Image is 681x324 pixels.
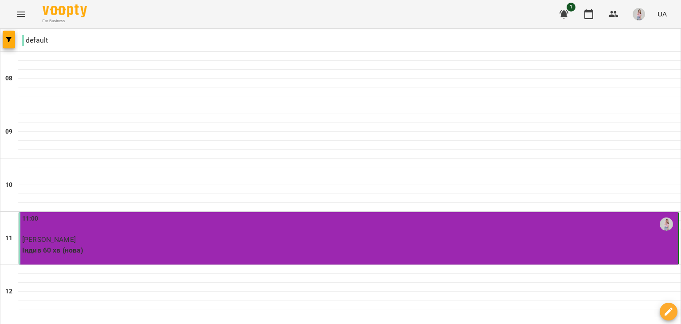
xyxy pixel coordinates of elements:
[5,233,12,243] h6: 11
[43,4,87,17] img: Voopty Logo
[654,6,670,22] button: UA
[660,217,673,231] img: Марчак Катерина Василівна
[5,180,12,190] h6: 10
[22,235,76,244] span: [PERSON_NAME]
[22,35,48,46] p: default
[658,9,667,19] span: UA
[43,18,87,24] span: For Business
[11,4,32,25] button: Menu
[5,74,12,83] h6: 08
[5,127,12,137] h6: 09
[567,3,575,12] span: 1
[22,245,677,256] p: Індив 60 хв (нова)
[633,8,645,20] img: 5a3acf09a0f7ca778c7c1822df7761ae.png
[22,214,39,224] label: 11:00
[5,287,12,296] h6: 12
